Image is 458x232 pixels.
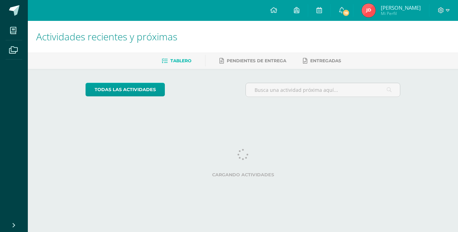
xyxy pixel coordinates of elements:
[162,55,191,66] a: Tablero
[170,58,191,63] span: Tablero
[219,55,286,66] a: Pendientes de entrega
[36,30,177,43] span: Actividades recientes y próximas
[310,58,341,63] span: Entregadas
[362,3,376,17] img: 15d746187954e4f639c67230353f3c84.png
[342,9,349,17] span: 19
[86,83,165,96] a: todas las Actividades
[246,83,400,97] input: Busca una actividad próxima aquí...
[381,10,421,16] span: Mi Perfil
[303,55,341,66] a: Entregadas
[381,4,421,11] span: [PERSON_NAME]
[227,58,286,63] span: Pendientes de entrega
[86,172,400,177] label: Cargando actividades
